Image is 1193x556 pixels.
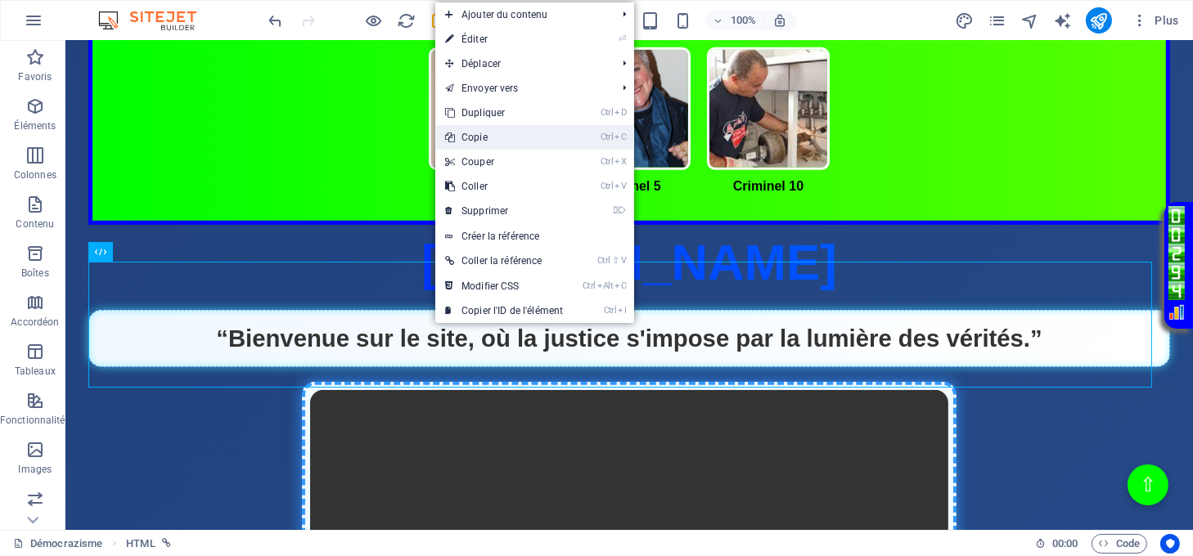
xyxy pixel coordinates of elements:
[430,11,449,30] i: Enregistrer (Ctrl+S)
[267,11,286,30] i: Annuler : Supprimer les éléments (Ctrl+Z)
[601,132,614,142] i: Ctrl
[601,107,614,118] i: Ctrl
[435,224,634,249] a: Créer la référence
[583,280,596,291] i: Ctrl
[601,181,614,191] i: Ctrl
[1064,537,1066,549] span: :
[1020,11,1039,30] i: Navigateur
[955,11,975,30] button: design
[435,101,573,125] a: CtrlDDupliquer
[435,174,573,199] a: CtrlVColler
[435,274,573,298] a: CtrlAltCModifier CSS
[435,27,573,52] a: ⏎Éditer
[604,305,617,316] i: Ctrl
[597,280,614,291] i: Alt
[11,316,59,329] p: Accordéon
[435,52,610,76] span: Déplacer
[398,11,416,30] i: Actualiser la page
[730,11,756,30] h6: 100%
[619,34,626,44] i: ⏎
[364,11,384,30] button: Cliquez ici pour quitter le mode Aperçu et poursuivre l'édition.
[612,255,619,266] i: ⇧
[955,11,974,30] i: Design (Ctrl+Alt+Y)
[615,107,626,118] i: D
[18,70,52,83] p: Favoris
[1132,12,1179,29] span: Plus
[397,11,416,30] button: reload
[1062,424,1103,464] button: ⇧
[597,255,610,266] i: Ctrl
[13,534,102,554] a: Cliquez pour annuler la sélection. Double-cliquez pour ouvrir Pages.
[435,199,573,223] a: ⌦Supprimer
[1103,165,1119,259] img: Click pour voir le detail des visites de ce site
[126,534,155,554] span: Cliquez pour sélectionner. Double-cliquez pour modifier.
[615,132,626,142] i: C
[162,539,171,548] i: Cet élément a un lien.
[19,463,52,476] p: Images
[615,280,626,291] i: C
[1086,7,1112,34] button: publish
[615,181,626,191] i: V
[1035,534,1078,554] h6: Durée de la session
[435,249,573,273] a: Ctrl⇧VColler la référence
[1125,7,1186,34] button: Plus
[618,305,626,316] i: I
[601,156,614,167] i: Ctrl
[15,365,56,378] p: Tableaux
[266,11,286,30] button: undo
[21,267,49,280] p: Boîtes
[435,2,610,27] span: Ajouter du contenu
[1160,534,1180,554] button: Usercentrics
[14,119,56,132] p: Éléments
[705,11,763,30] button: 100%
[1092,534,1147,554] button: Code
[435,125,573,150] a: CtrlCCopie
[14,168,56,182] p: Colonnes
[613,205,626,216] i: ⌦
[126,534,170,554] nav: breadcrumb
[16,217,54,231] p: Contenu
[1053,11,1073,30] button: text_generator
[1052,534,1078,554] span: 00 00
[615,156,626,167] i: X
[621,255,626,266] i: V
[1053,11,1072,30] i: AI Writer
[1020,11,1040,30] button: navigator
[1089,11,1108,30] i: Publier
[772,13,787,28] i: Lors du redimensionnement, ajuster automatiquement le niveau de zoom en fonction de l'appareil sé...
[435,298,573,323] a: CtrlICopier l'ID de l'élément
[988,11,1007,30] button: pages
[1099,534,1140,554] span: Code
[430,11,449,30] button: save
[435,150,573,174] a: CtrlXCouper
[1103,263,1119,280] a: Loupe
[94,11,217,30] img: Editor Logo
[435,76,610,101] a: Envoyer vers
